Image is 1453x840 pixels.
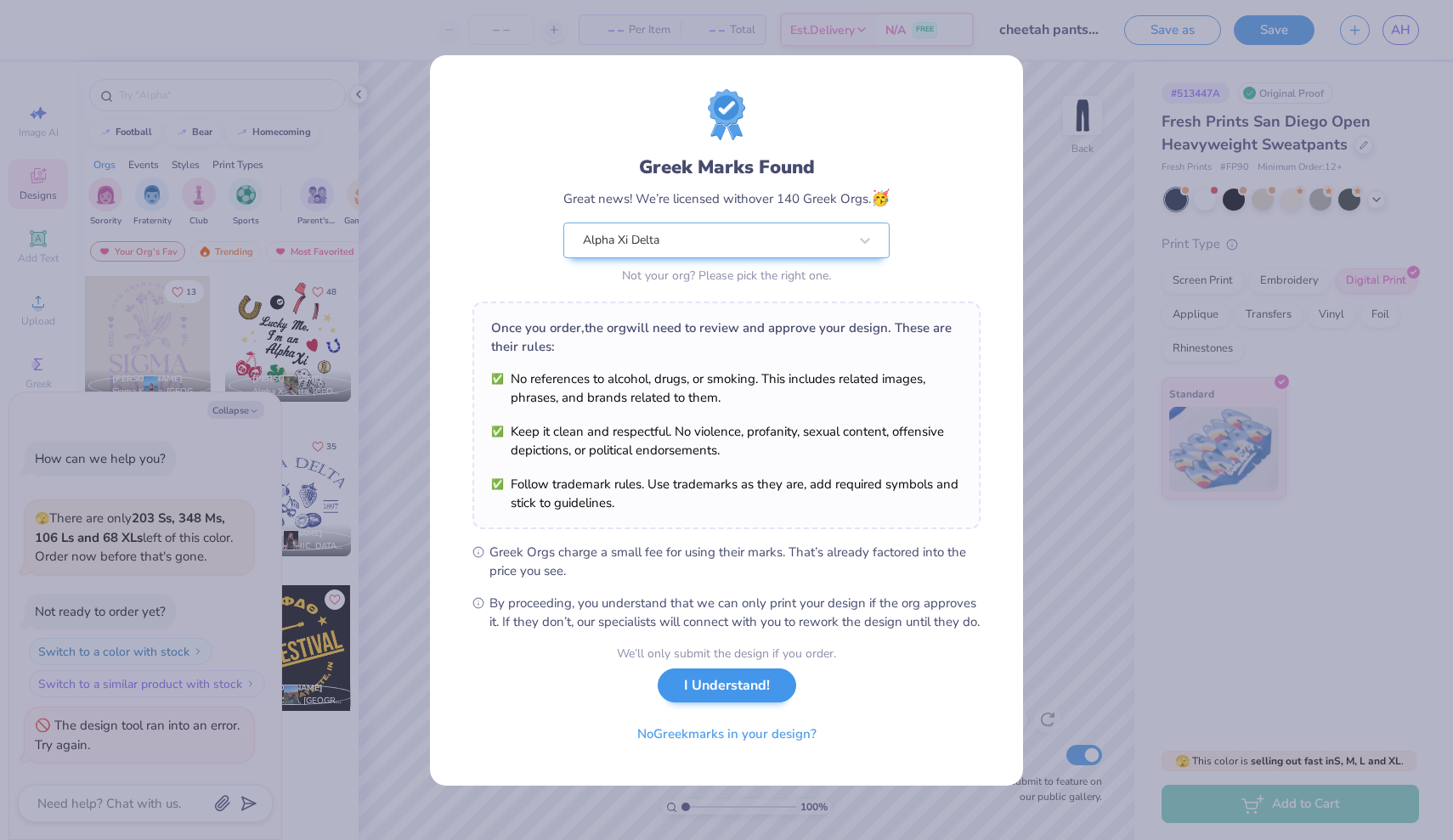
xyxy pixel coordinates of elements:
[658,668,796,703] button: I Understand!
[871,188,890,208] span: 🥳
[491,369,962,407] li: No references to alcohol, drugs, or smoking. This includes related images, phrases, and brands re...
[617,645,836,662] div: We’ll only submit the design if you order.
[489,543,981,580] span: Greek Orgs charge a small fee for using their marks. That’s already factored into the price you see.
[491,475,962,512] li: Follow trademark rules. Use trademarks as they are, add required symbols and stick to guidelines.
[563,154,890,181] div: Greek Marks Found
[491,422,962,459] li: Keep it clean and respectful. No violence, profanity, sexual content, offensive depictions, or po...
[623,717,831,752] button: NoGreekmarks in your design?
[563,187,890,210] div: Great news! We’re licensed with over 140 Greek Orgs.
[563,267,890,285] div: Not your org? Please pick the right one.
[708,89,745,140] img: license-marks-badge.png
[489,594,981,631] span: By proceeding, you understand that we can only print your design if the org approves it. If they ...
[491,319,962,356] div: Once you order, the org will need to review and approve your design. These are their rules:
